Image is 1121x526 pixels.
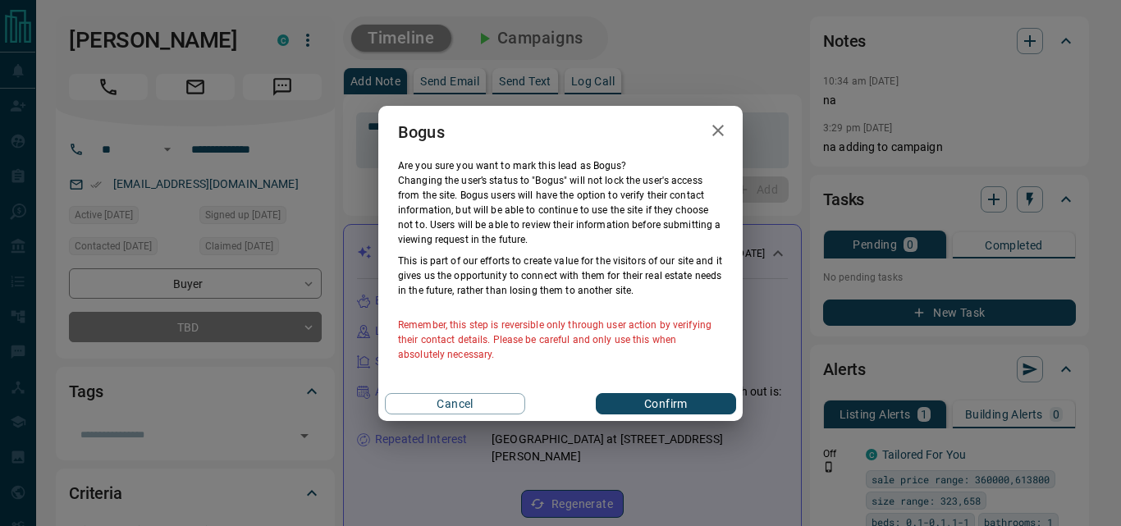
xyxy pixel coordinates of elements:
p: Changing the user’s status to "Bogus" will not lock the user's access from the site. Bogus users ... [398,173,723,247]
button: Confirm [596,393,736,414]
h2: Bogus [378,106,464,158]
p: Remember, this step is reversible only through user action by verifying their contact details. Pl... [398,318,723,362]
p: This is part of our efforts to create value for the visitors of our site and it gives us the oppo... [398,254,723,298]
button: Cancel [385,393,525,414]
p: Are you sure you want to mark this lead as Bogus ? [398,158,723,173]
